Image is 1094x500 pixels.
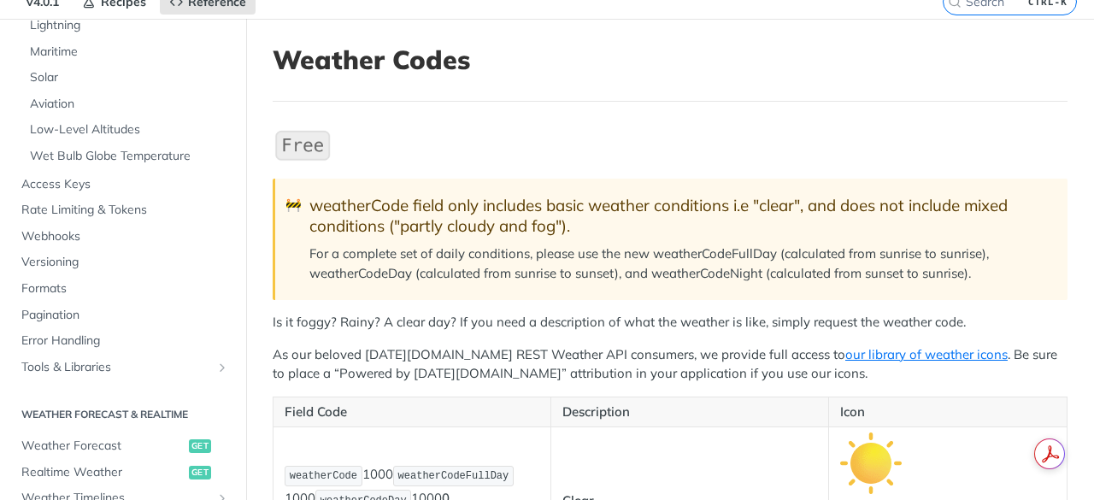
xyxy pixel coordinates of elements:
span: Error Handling [21,332,229,350]
a: Realtime Weatherget [13,460,233,485]
a: Low-Level Altitudes [21,117,233,143]
span: Aviation [30,96,229,113]
a: Maritime [21,39,233,65]
span: Formats [21,280,229,297]
a: Rate Limiting & Tokens [13,197,233,223]
a: Formats [13,276,233,302]
p: Icon [840,403,1056,422]
span: Solar [30,69,229,86]
a: Webhooks [13,224,233,250]
h1: Weather Codes [273,44,1068,75]
p: As our beloved [DATE][DOMAIN_NAME] REST Weather API consumers, we provide full access to . Be sur... [273,345,1068,384]
a: Access Keys [13,172,233,197]
span: Realtime Weather [21,464,185,481]
p: For a complete set of daily conditions, please use the new weatherCodeFullDay (calculated from su... [309,244,1050,283]
span: Access Keys [21,176,229,193]
span: Webhooks [21,228,229,245]
span: weatherCodeFullDay [398,470,509,482]
span: get [189,466,211,479]
span: Low-Level Altitudes [30,121,229,138]
p: Field Code [285,403,539,422]
span: get [189,439,211,453]
span: 🚧 [285,196,302,215]
a: Lightning [21,13,233,38]
a: Tools & LibrariesShow subpages for Tools & Libraries [13,355,233,380]
button: Show subpages for Tools & Libraries [215,361,229,374]
a: Solar [21,65,233,91]
a: Aviation [21,91,233,117]
a: Pagination [13,303,233,328]
span: Lightning [30,17,229,34]
span: Wet Bulb Globe Temperature [30,148,229,165]
a: Versioning [13,250,233,275]
a: our library of weather icons [845,346,1008,362]
span: Rate Limiting & Tokens [21,202,229,219]
p: Description [562,403,817,422]
span: Weather Forecast [21,438,185,455]
p: Is it foggy? Rainy? A clear day? If you need a description of what the weather is like, simply re... [273,313,1068,332]
span: weatherCode [290,470,357,482]
span: Maritime [30,44,229,61]
span: Pagination [21,307,229,324]
span: Tools & Libraries [21,359,211,376]
a: Wet Bulb Globe Temperature [21,144,233,169]
span: Expand image [840,454,902,470]
a: Weather Forecastget [13,433,233,459]
a: Error Handling [13,328,233,354]
h2: Weather Forecast & realtime [13,407,233,422]
span: Versioning [21,254,229,271]
div: weatherCode field only includes basic weather conditions i.e "clear", and does not include mixed ... [309,196,1050,236]
img: clear_day [840,432,902,494]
